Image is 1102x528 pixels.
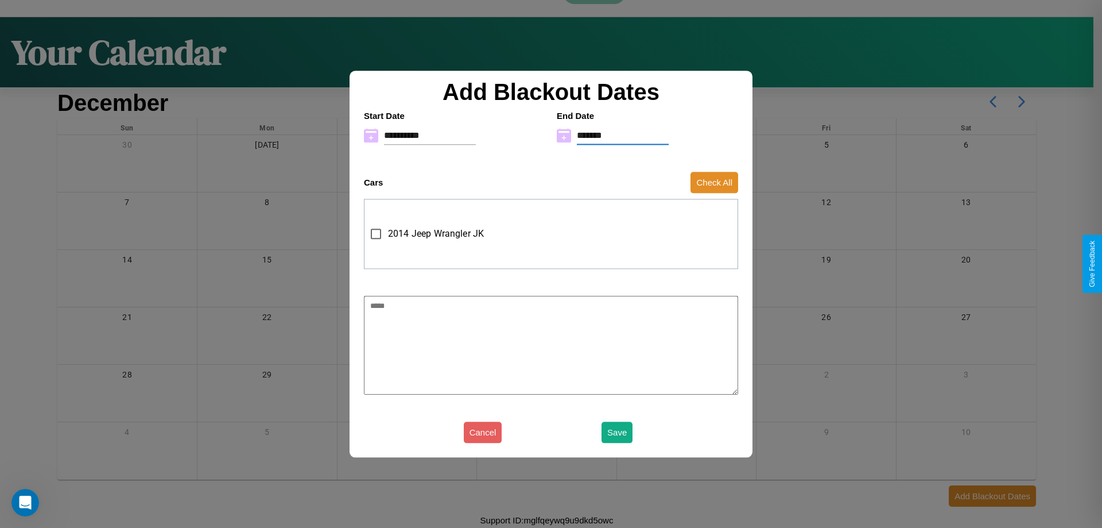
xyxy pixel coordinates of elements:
[690,172,738,193] button: Check All
[602,422,633,443] button: Save
[364,178,383,187] h4: Cars
[364,111,545,121] h4: Start Date
[358,79,744,105] h2: Add Blackout Dates
[1088,241,1096,287] div: Give Feedback
[464,422,502,443] button: Cancel
[388,227,484,241] span: 2014 Jeep Wrangler JK
[557,111,738,121] h4: End Date
[11,489,39,517] iframe: Intercom live chat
